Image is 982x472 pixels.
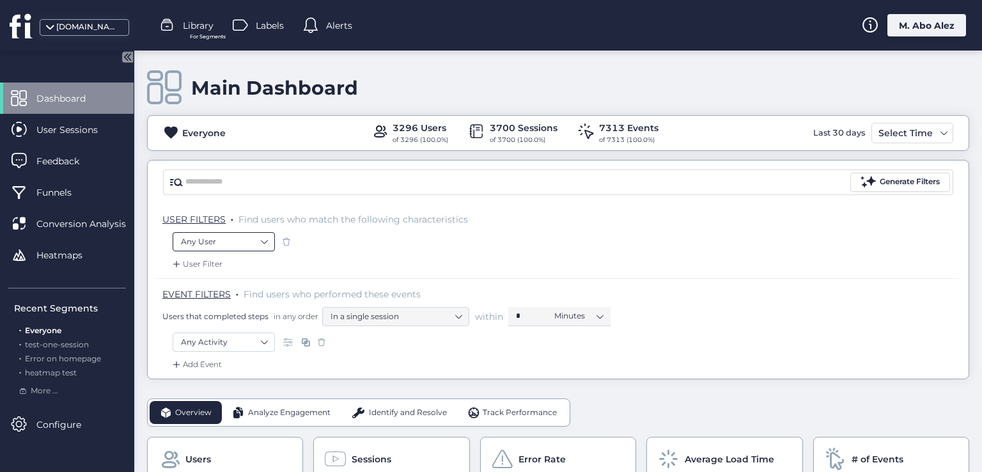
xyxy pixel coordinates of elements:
[36,123,117,137] span: User Sessions
[25,340,89,349] span: test-one-session
[36,248,102,262] span: Heatmaps
[875,125,936,141] div: Select Time
[475,310,503,323] span: within
[880,176,940,188] div: Generate Filters
[331,307,461,326] nz-select-item: In a single session
[182,126,226,140] div: Everyone
[25,368,77,377] span: heatmap test
[36,418,100,432] span: Configure
[271,311,318,322] span: in any order
[518,452,566,466] span: Error Rate
[162,311,269,322] span: Users that completed steps
[36,154,98,168] span: Feedback
[36,217,145,231] span: Conversion Analysis
[554,306,603,326] nz-select-item: Minutes
[19,323,21,335] span: .
[599,135,659,145] div: of 7313 (100.0%)
[19,365,21,377] span: .
[191,76,358,100] div: Main Dashboard
[14,301,126,315] div: Recent Segments
[190,33,226,41] span: For Segments
[810,123,868,143] div: Last 30 days
[238,214,468,225] span: Find users who match the following characteristics
[25,354,101,363] span: Error on homepage
[685,452,774,466] span: Average Load Time
[31,385,58,397] span: More ...
[490,135,557,145] div: of 3700 (100.0%)
[248,407,331,419] span: Analyze Engagement
[256,19,284,33] span: Labels
[850,173,950,192] button: Generate Filters
[483,407,557,419] span: Track Performance
[599,121,659,135] div: 7313 Events
[236,286,238,299] span: .
[181,232,267,251] nz-select-item: Any User
[170,358,222,371] div: Add Event
[352,452,391,466] span: Sessions
[326,19,352,33] span: Alerts
[25,326,61,335] span: Everyone
[185,452,211,466] span: Users
[19,351,21,363] span: .
[490,121,557,135] div: 3700 Sessions
[181,333,267,352] nz-select-item: Any Activity
[170,258,222,271] div: User Filter
[19,337,21,349] span: .
[56,21,120,33] div: [DOMAIN_NAME]
[393,121,448,135] div: 3296 Users
[393,135,448,145] div: of 3296 (100.0%)
[36,91,105,106] span: Dashboard
[183,19,214,33] span: Library
[244,288,421,300] span: Find users who performed these events
[175,407,212,419] span: Overview
[369,407,447,419] span: Identify and Resolve
[887,14,966,36] div: M. Abo Alez
[162,288,231,300] span: EVENT FILTERS
[36,185,91,200] span: Funnels
[231,211,233,224] span: .
[852,452,903,466] span: # of Events
[162,214,226,225] span: USER FILTERS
